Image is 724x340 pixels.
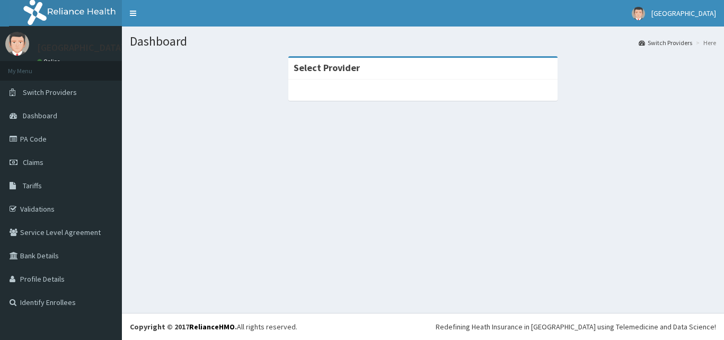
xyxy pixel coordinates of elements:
footer: All rights reserved. [122,313,724,340]
div: Redefining Heath Insurance in [GEOGRAPHIC_DATA] using Telemedicine and Data Science! [436,321,716,332]
span: Dashboard [23,111,57,120]
a: Switch Providers [639,38,692,47]
li: Here [693,38,716,47]
img: User Image [632,7,645,20]
span: Tariffs [23,181,42,190]
img: User Image [5,32,29,56]
strong: Select Provider [294,62,360,74]
a: RelianceHMO [189,322,235,332]
span: Claims [23,158,43,167]
strong: Copyright © 2017 . [130,322,237,332]
p: [GEOGRAPHIC_DATA] [37,43,125,53]
h1: Dashboard [130,34,716,48]
span: Switch Providers [23,88,77,97]
a: Online [37,58,63,65]
span: [GEOGRAPHIC_DATA] [651,8,716,18]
